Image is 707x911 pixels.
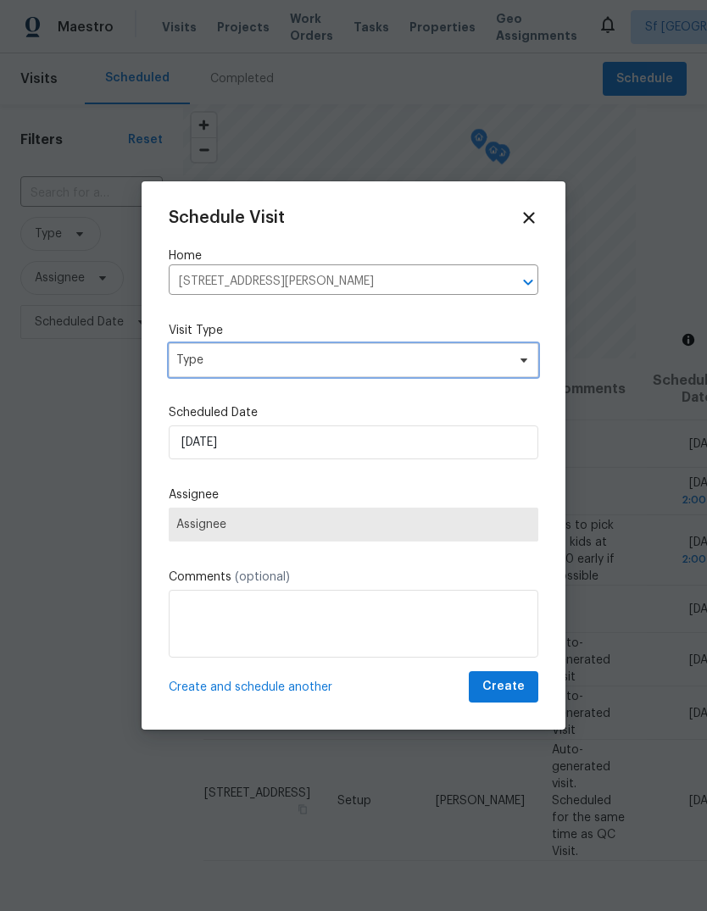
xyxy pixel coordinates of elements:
label: Home [169,247,538,264]
label: Scheduled Date [169,404,538,421]
span: Schedule Visit [169,209,285,226]
button: Create [469,671,538,703]
input: Enter in an address [169,269,491,295]
label: Assignee [169,486,538,503]
span: Create [482,676,525,697]
button: Open [516,270,540,294]
input: M/D/YYYY [169,425,538,459]
span: Type [176,352,506,369]
span: (optional) [235,571,290,583]
label: Comments [169,569,538,586]
span: Close [520,208,538,227]
span: Assignee [176,518,531,531]
span: Create and schedule another [169,679,332,696]
label: Visit Type [169,322,538,339]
